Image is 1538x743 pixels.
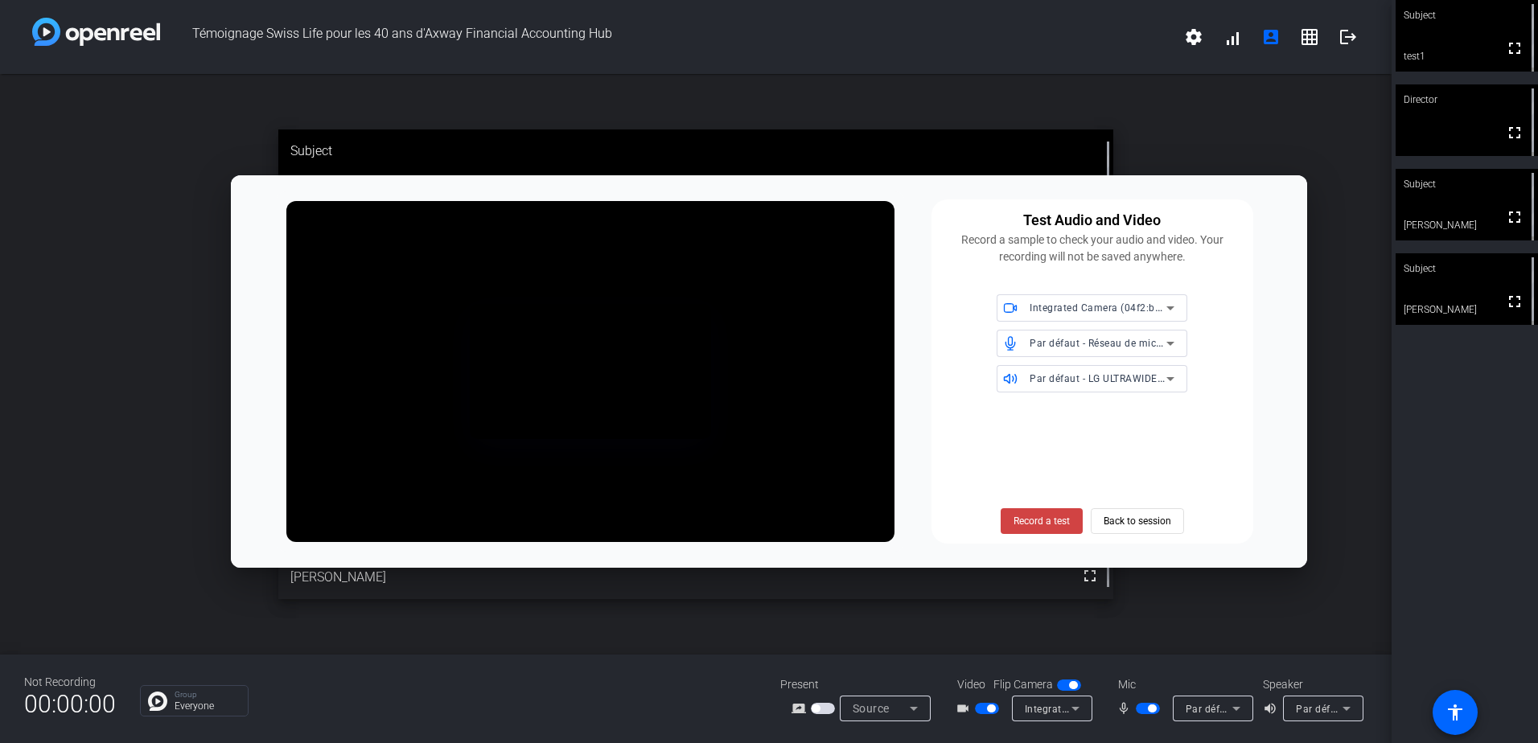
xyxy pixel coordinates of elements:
[957,676,985,693] span: Video
[1030,336,1510,349] span: Par défaut - Réseau de microphones (Technologie Intel® Smart Sound pour microphones numériques)
[148,692,167,711] img: Chat Icon
[1023,209,1161,232] div: Test Audio and Video
[1261,27,1281,47] mat-icon: account_box
[993,676,1053,693] span: Flip Camera
[32,18,160,46] img: white-gradient.svg
[853,702,890,715] span: Source
[1116,699,1136,718] mat-icon: mic_none
[1339,27,1358,47] mat-icon: logout
[1396,253,1538,284] div: Subject
[1505,123,1524,142] mat-icon: fullscreen
[941,232,1244,265] div: Record a sample to check your audio and video. Your recording will not be saved anywhere.
[24,684,116,724] span: 00:00:00
[1300,27,1319,47] mat-icon: grid_on
[1505,292,1524,311] mat-icon: fullscreen
[1263,676,1359,693] div: Speaker
[1104,506,1171,536] span: Back to session
[1025,702,1171,715] span: Integrated Camera (04f2:b71c)
[1505,39,1524,58] mat-icon: fullscreen
[1184,27,1203,47] mat-icon: settings
[1080,566,1100,585] mat-icon: fullscreen
[1505,207,1524,227] mat-icon: fullscreen
[1396,169,1538,199] div: Subject
[160,18,1174,56] span: Témoignage Swiss Life pour les 40 ans d'Axway Financial Accounting Hub
[780,676,941,693] div: Present
[1030,371,1327,384] span: Par défaut - LG ULTRAWIDE (HD Audio Driver for Display Audio)
[956,699,975,718] mat-icon: videocam_outline
[1102,676,1263,693] div: Mic
[1091,508,1184,534] button: Back to session
[1396,84,1538,115] div: Director
[24,674,116,691] div: Not Recording
[1014,514,1070,528] span: Record a test
[175,701,240,711] p: Everyone
[792,699,811,718] mat-icon: screen_share_outline
[1263,699,1282,718] mat-icon: volume_up
[175,691,240,699] p: Group
[1445,703,1465,722] mat-icon: accessibility
[278,129,1113,173] div: Subject
[1030,301,1176,314] span: Integrated Camera (04f2:b71c)
[1001,508,1083,534] button: Record a test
